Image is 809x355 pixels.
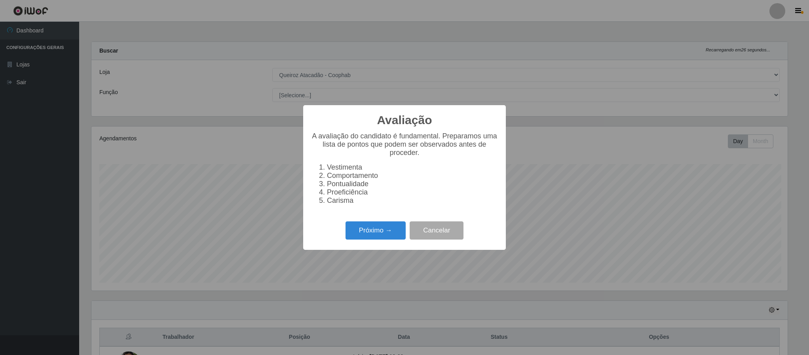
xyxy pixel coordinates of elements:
[410,221,463,240] button: Cancelar
[346,221,406,240] button: Próximo →
[377,113,432,127] h2: Avaliação
[327,172,498,180] li: Comportamento
[327,196,498,205] li: Carisma
[311,132,498,157] p: A avaliação do candidato é fundamental. Preparamos uma lista de pontos que podem ser observados a...
[327,163,498,172] li: Vestimenta
[327,188,498,196] li: Proeficiência
[327,180,498,188] li: Pontualidade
